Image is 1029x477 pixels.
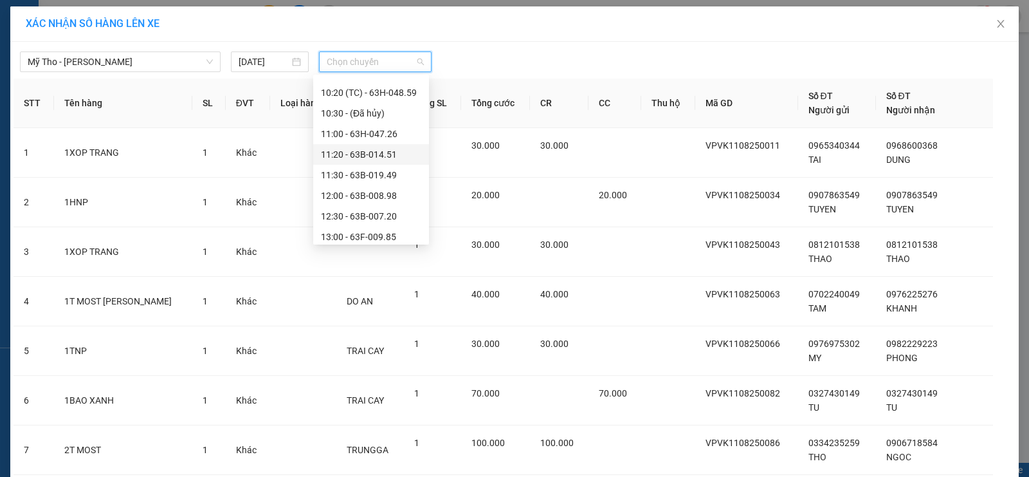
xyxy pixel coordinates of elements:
[321,230,421,244] div: 13:00 - 63F-009.85
[886,438,938,448] span: 0906718584
[123,12,154,26] span: Nhận:
[54,376,192,426] td: 1BAO XANH
[808,388,860,398] span: 0327430149
[706,339,780,349] span: VPVK1108250066
[203,296,208,306] span: 1
[471,190,500,200] span: 20.000
[808,140,860,151] span: 0965340344
[11,11,114,40] div: [PERSON_NAME]
[886,140,938,151] span: 0968600368
[121,83,255,101] div: 40.000
[808,303,826,313] span: TAM
[808,254,832,264] span: THAO
[54,128,192,178] td: 1XOP TRANG
[808,353,821,363] span: MY
[54,426,192,475] td: 2T MOST
[203,147,208,158] span: 1
[203,395,208,406] span: 1
[404,79,462,128] th: Tổng SL
[203,346,208,356] span: 1
[226,227,270,277] td: Khác
[808,239,860,250] span: 0812101538
[327,52,424,71] span: Chọn chuyến
[239,55,289,69] input: 11/08/2025
[347,445,388,455] span: TRUNGGA
[54,277,192,326] td: 1T MOST [PERSON_NAME]
[192,79,226,128] th: SL
[471,289,500,299] span: 40.000
[14,376,54,426] td: 6
[540,140,569,151] span: 30.000
[808,339,860,349] span: 0976975302
[14,277,54,326] td: 4
[599,388,627,398] span: 70.000
[54,178,192,227] td: 1HNP
[808,91,833,101] span: Số ĐT
[14,326,54,376] td: 5
[886,91,911,101] span: Số ĐT
[530,79,588,128] th: CR
[886,339,938,349] span: 0982229223
[471,339,500,349] span: 30.000
[123,57,253,75] div: 0909733494
[347,296,373,306] span: DO AN
[203,445,208,455] span: 1
[14,79,54,128] th: STT
[808,204,836,214] span: TUYEN
[706,289,780,299] span: VPVK1108250063
[54,79,192,128] th: Tên hàng
[886,388,938,398] span: 0327430149
[14,426,54,475] td: 7
[203,197,208,207] span: 1
[414,289,419,299] span: 1
[226,376,270,426] td: Khác
[540,438,574,448] span: 100.000
[414,438,419,448] span: 1
[123,11,253,42] div: VP [GEOGRAPHIC_DATA]
[414,388,419,398] span: 1
[808,190,860,200] span: 0907863549
[461,79,530,128] th: Tổng cước
[599,190,627,200] span: 20.000
[886,254,910,264] span: THAO
[540,289,569,299] span: 40.000
[808,402,819,413] span: TU
[471,239,500,250] span: 30.000
[347,395,384,406] span: TRAI CAY
[226,79,270,128] th: ĐVT
[121,86,179,100] span: Chưa cước :
[886,452,911,462] span: NGOC
[414,239,419,250] span: 1
[321,209,421,223] div: 12:30 - 63B-007.20
[226,128,270,178] td: Khác
[808,452,826,462] span: THO
[808,289,860,299] span: 0702240049
[321,168,421,182] div: 11:30 - 63B-019.49
[983,6,1019,42] button: Close
[886,402,897,413] span: TU
[321,106,421,120] div: 10:30 - (Đã hủy)
[14,178,54,227] td: 2
[11,55,114,73] div: 0983939759
[28,52,213,71] span: Mỹ Tho - Hồ Chí Minh
[226,426,270,475] td: Khác
[886,204,914,214] span: TUYEN
[886,239,938,250] span: 0812101538
[54,326,192,376] td: 1TNP
[706,239,780,250] span: VPVK1108250043
[203,247,208,257] span: 1
[641,79,695,128] th: Thu hộ
[695,79,798,128] th: Mã GD
[270,79,336,128] th: Loại hàng
[471,140,500,151] span: 30.000
[808,438,860,448] span: 0334235259
[808,154,821,165] span: TAI
[14,128,54,178] td: 1
[588,79,641,128] th: CC
[123,42,253,57] div: BE
[226,277,270,326] td: Khác
[540,339,569,349] span: 30.000
[414,339,419,349] span: 1
[54,227,192,277] td: 1XOP TRANG
[11,11,31,24] span: Gửi:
